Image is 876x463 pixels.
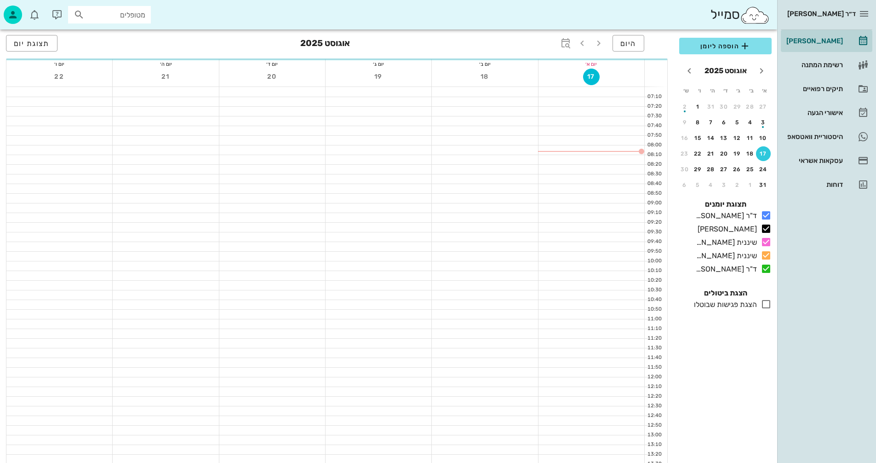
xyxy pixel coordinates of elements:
[704,131,718,145] button: 14
[620,39,636,48] span: היום
[645,190,664,197] div: 08:50
[730,166,744,173] div: 26
[704,150,718,157] div: 21
[645,257,664,265] div: 10:00
[691,135,705,141] div: 15
[51,69,68,85] button: 22
[692,210,757,221] div: ד"ר [PERSON_NAME]
[701,62,750,80] button: אוגוסט 2025
[756,104,771,110] div: 27
[687,41,764,52] span: הוספה ליומן
[692,264,757,275] div: ד"ר [PERSON_NAME]
[743,115,758,130] button: 4
[756,119,771,126] div: 3
[743,104,758,110] div: 28
[677,166,692,173] div: 30
[677,115,692,130] button: 9
[717,135,732,141] div: 13
[743,131,758,145] button: 11
[756,182,771,188] div: 31
[645,393,664,400] div: 12:20
[704,104,718,110] div: 31
[730,150,744,157] div: 19
[691,119,705,126] div: 8
[781,78,872,100] a: תיקים רפואיים
[784,157,843,164] div: עסקאות אשראי
[645,344,664,352] div: 11:30
[692,250,757,261] div: שיננית [PERSON_NAME]
[645,315,664,323] div: 11:00
[756,131,771,145] button: 10
[264,69,281,85] button: 20
[645,451,664,458] div: 13:20
[691,131,705,145] button: 15
[645,431,664,439] div: 13:00
[677,99,692,114] button: 2
[781,30,872,52] a: [PERSON_NAME]
[781,126,872,148] a: היסטוריית וואטסאפ
[717,131,732,145] button: 13
[717,150,732,157] div: 20
[781,102,872,124] a: אישורי הגעה
[787,10,856,18] span: ד״ר [PERSON_NAME]
[645,93,664,101] div: 07:10
[784,85,843,93] div: תיקים רפואיים
[730,115,744,130] button: 5
[432,59,538,69] div: יום ב׳
[645,112,664,120] div: 07:30
[645,354,664,362] div: 11:40
[704,119,718,126] div: 7
[743,119,758,126] div: 4
[730,135,744,141] div: 12
[740,6,770,24] img: SmileCloud logo
[717,162,732,177] button: 27
[784,61,843,69] div: רשימת המתנה
[677,135,692,141] div: 16
[645,228,664,236] div: 09:30
[679,199,772,210] h4: תצוגת יומנים
[613,35,644,52] button: היום
[645,219,664,226] div: 09:20
[264,73,281,81] span: 20
[584,73,599,81] span: 17
[756,178,771,192] button: 31
[645,151,664,159] div: 08:10
[704,99,718,114] button: 31
[645,325,664,333] div: 11:10
[679,38,772,54] button: הוספה ליומן
[538,59,644,69] div: יום א׳
[784,109,843,116] div: אישורי הגעה
[745,83,757,98] th: ב׳
[645,422,664,429] div: 12:50
[717,178,732,192] button: 3
[370,69,387,85] button: 19
[645,103,664,110] div: 07:20
[645,267,664,275] div: 10:10
[733,83,744,98] th: ג׳
[704,146,718,161] button: 21
[645,277,664,284] div: 10:20
[753,63,770,79] button: חודש שעבר
[645,170,664,178] div: 08:30
[743,178,758,192] button: 1
[717,146,732,161] button: 20
[717,115,732,130] button: 6
[645,132,664,139] div: 07:50
[730,146,744,161] button: 19
[743,146,758,161] button: 18
[781,150,872,172] a: עסקאות אשראי
[730,99,744,114] button: 29
[706,83,718,98] th: ה׳
[717,104,732,110] div: 30
[645,238,664,246] div: 09:40
[704,178,718,192] button: 4
[704,162,718,177] button: 28
[756,135,771,141] div: 10
[27,7,33,13] span: תג
[370,73,387,81] span: 19
[730,131,744,145] button: 12
[704,182,718,188] div: 4
[784,181,843,188] div: דוחות
[645,402,664,410] div: 12:30
[300,35,350,53] h3: אוגוסט 2025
